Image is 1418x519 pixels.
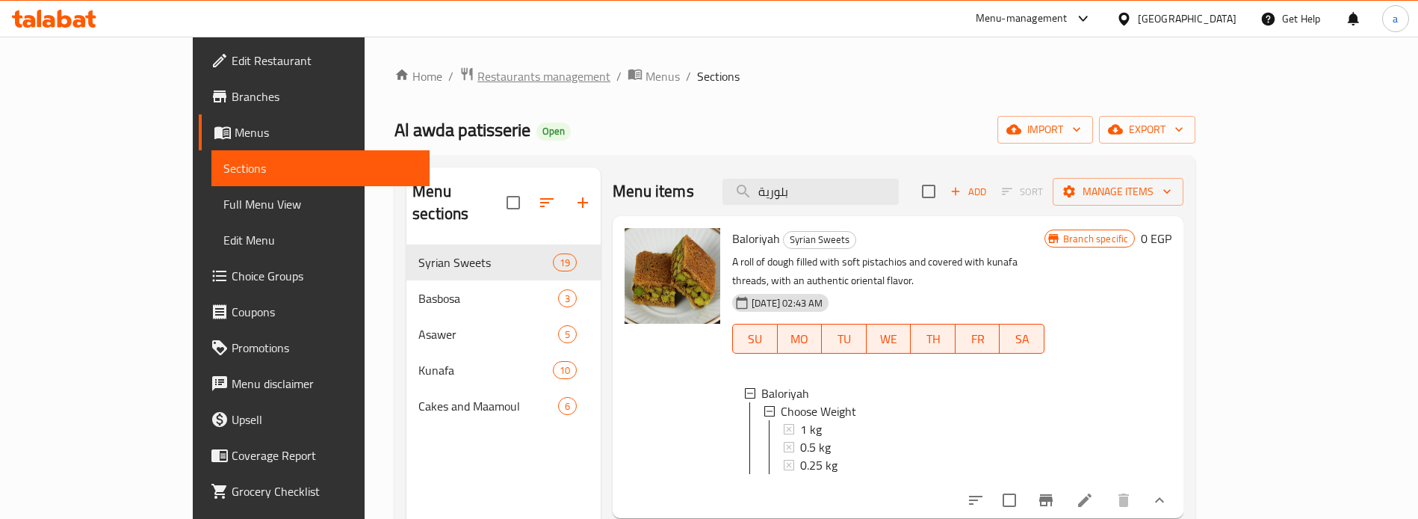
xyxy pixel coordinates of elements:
[553,254,577,271] div: items
[867,324,911,354] button: WE
[1057,232,1134,246] span: Branch specific
[1138,10,1236,27] div: [GEOGRAPHIC_DATA]
[559,328,576,342] span: 5
[1009,120,1081,139] span: import
[232,52,418,70] span: Edit Restaurant
[1065,182,1171,201] span: Manage items
[976,10,1068,28] div: Menu-management
[1111,120,1183,139] span: export
[784,328,817,350] span: MO
[616,67,622,85] li: /
[697,67,740,85] span: Sections
[873,328,905,350] span: WE
[917,328,950,350] span: TH
[783,231,856,249] div: Syrian Sweets
[553,361,577,379] div: items
[406,239,601,430] nav: Menu sections
[1000,324,1044,354] button: SA
[686,67,691,85] li: /
[732,253,1044,290] p: A roll of dough filled with soft pistachios and covered with kunafa threads, with an authentic or...
[394,67,1195,86] nav: breadcrumb
[406,280,601,316] div: Basbosa3
[800,438,831,456] span: 0.5 kg
[232,375,418,393] span: Menu disclaimer
[625,228,720,324] img: Baloriyah
[211,186,430,222] a: Full Menu View
[944,180,992,203] span: Add item
[199,330,430,366] a: Promotions
[418,325,558,343] span: Asawer
[800,456,838,474] span: 0.25 kg
[232,411,418,429] span: Upsell
[199,258,430,294] a: Choice Groups
[1151,491,1168,509] svg: Show Choices
[1106,482,1142,518] button: delete
[406,388,601,424] div: Cakes and Maamoul6
[232,482,418,500] span: Grocery Checklist
[722,179,899,205] input: search
[558,325,577,343] div: items
[554,363,576,378] span: 10
[958,482,994,518] button: sort-choices
[1076,491,1094,509] a: Edit menu item
[911,324,956,354] button: TH
[913,176,944,207] span: Select section
[223,195,418,213] span: Full Menu View
[997,116,1093,144] button: import
[559,292,576,306] span: 3
[406,316,601,352] div: Asawer5
[223,231,418,249] span: Edit Menu
[994,485,1025,516] span: Select to update
[1006,328,1038,350] span: SA
[1053,178,1183,206] button: Manage items
[232,446,418,464] span: Coverage Report
[199,473,430,509] a: Grocery Checklist
[498,187,529,218] span: Select all sections
[199,366,430,402] a: Menu disclaimer
[781,402,856,420] span: Choose Weight
[1028,482,1064,518] button: Branch-specific-item
[232,267,418,285] span: Choice Groups
[956,324,1000,354] button: FR
[418,289,558,307] span: Basbosa
[732,227,780,250] span: Baloriyah
[992,180,1053,203] span: Select section first
[199,402,430,437] a: Upsell
[778,324,823,354] button: MO
[645,67,680,85] span: Menus
[418,397,558,415] span: Cakes and Maamoul
[418,254,553,271] div: Syrian Sweets
[235,123,418,141] span: Menus
[232,87,418,105] span: Branches
[536,123,571,141] div: Open
[232,303,418,321] span: Coupons
[418,361,553,379] span: Kunafa
[944,180,992,203] button: Add
[211,222,430,258] a: Edit Menu
[1142,482,1177,518] button: show more
[477,67,610,85] span: Restaurants management
[1099,116,1195,144] button: export
[406,245,601,280] div: Syrian Sweets19
[800,420,822,438] span: 1 kg
[448,67,453,85] li: /
[732,324,777,354] button: SU
[761,384,809,402] span: Baloriyah
[223,159,418,177] span: Sections
[559,399,576,414] span: 6
[746,296,829,310] span: [DATE] 02:43 AM
[784,231,855,248] span: Syrian Sweets
[232,339,418,357] span: Promotions
[199,43,430,79] a: Edit Restaurant
[822,324,867,354] button: TU
[536,125,571,138] span: Open
[459,67,610,86] a: Restaurants management
[739,328,771,350] span: SU
[211,150,430,186] a: Sections
[199,294,430,330] a: Coupons
[558,289,577,307] div: items
[613,180,694,203] h2: Menu items
[406,352,601,388] div: Kunafa10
